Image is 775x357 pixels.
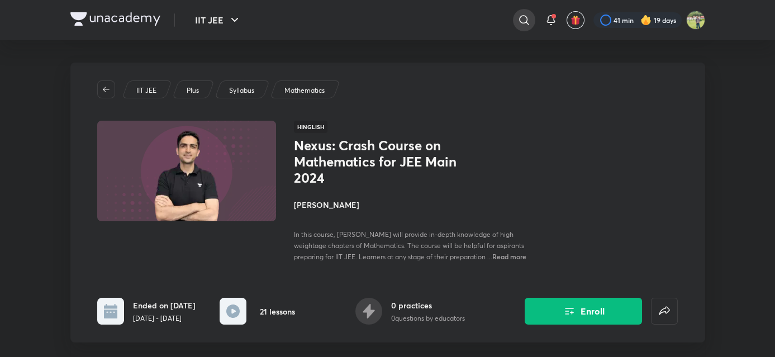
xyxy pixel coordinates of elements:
[282,85,326,96] a: Mathematics
[184,85,201,96] a: Plus
[567,11,584,29] button: avatar
[294,121,327,133] span: Hinglish
[570,15,581,25] img: avatar
[133,299,196,311] h6: Ended on [DATE]
[70,12,160,26] img: Company Logo
[294,199,544,211] h4: [PERSON_NAME]
[260,306,295,317] h6: 21 lessons
[640,15,652,26] img: streak
[133,313,196,323] p: [DATE] - [DATE]
[391,313,465,323] p: 0 questions by educators
[492,252,526,261] span: Read more
[70,12,160,28] a: Company Logo
[187,85,199,96] p: Plus
[686,11,705,30] img: KRISH JINDAL
[95,120,277,222] img: Thumbnail
[229,85,254,96] p: Syllabus
[294,137,477,185] h1: Nexus: Crash Course on Mathematics for JEE Main 2024
[188,9,248,31] button: IIT JEE
[651,298,678,325] button: false
[525,298,642,325] button: Enroll
[391,299,465,311] h6: 0 practices
[134,85,158,96] a: IIT JEE
[136,85,156,96] p: IIT JEE
[227,85,256,96] a: Syllabus
[294,230,524,261] span: In this course, [PERSON_NAME] will provide in-depth knowledge of high weightage chapters of Mathe...
[284,85,325,96] p: Mathematics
